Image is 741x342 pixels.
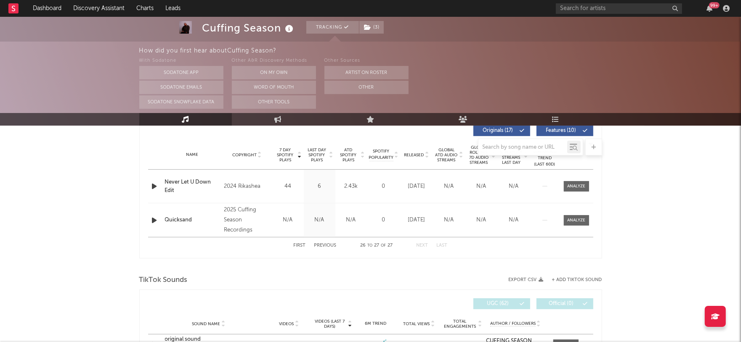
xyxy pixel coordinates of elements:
[232,56,316,66] div: Other A&R Discovery Methods
[337,216,365,224] div: N/A
[706,5,712,12] button: 99+
[337,182,365,191] div: 2.43k
[139,95,223,109] button: Sodatone Snowflake Data
[139,66,223,79] button: Sodatone App
[709,2,720,8] div: 99 +
[542,301,581,306] span: Official ( 0 )
[324,56,409,66] div: Other Sources
[467,182,496,191] div: N/A
[435,216,463,224] div: N/A
[490,321,536,326] span: Author / Followers
[353,241,400,251] div: 26 27 27
[232,95,316,109] button: Other Tools
[306,182,333,191] div: 6
[202,21,296,35] div: Cuffing Season
[294,243,306,248] button: First
[324,66,409,79] button: Artist on Roster
[165,178,220,195] a: Never Let U Down Edit
[139,275,188,285] span: TikTok Sounds
[478,144,567,151] input: Search by song name or URL
[274,182,302,191] div: 44
[224,182,270,192] div: 2024 Rikashea
[542,128,581,133] span: Features ( 10 )
[306,216,333,224] div: N/A
[556,3,682,14] input: Search for artists
[552,278,602,282] button: + Add TikTok Sound
[544,278,602,282] button: + Add TikTok Sound
[443,319,477,329] span: Total Engagements
[274,216,302,224] div: N/A
[314,243,337,248] button: Previous
[232,66,316,79] button: On My Own
[279,321,294,326] span: Videos
[356,321,395,327] div: 6M Trend
[224,205,270,235] div: 2025 Cuffing Season Recordings
[536,125,593,136] button: Features(10)
[381,244,386,247] span: of
[500,182,528,191] div: N/A
[435,182,463,191] div: N/A
[232,81,316,94] button: Word Of Mouth
[403,321,430,326] span: Total Views
[500,216,528,224] div: N/A
[359,21,384,34] span: ( 3 )
[139,56,223,66] div: With Sodatone
[403,182,431,191] div: [DATE]
[306,21,359,34] button: Tracking
[359,21,384,34] button: (3)
[417,243,428,248] button: Next
[369,182,398,191] div: 0
[479,128,518,133] span: Originals ( 17 )
[313,319,347,329] span: Videos (last 7 days)
[473,298,530,309] button: UGC(62)
[165,216,220,224] a: Quicksand
[467,216,496,224] div: N/A
[403,216,431,224] div: [DATE]
[324,81,409,94] button: Other
[473,125,530,136] button: Originals(17)
[139,81,223,94] button: Sodatone Emails
[509,277,544,282] button: Export CSV
[192,321,220,326] span: Sound Name
[369,216,398,224] div: 0
[367,244,372,247] span: to
[479,301,518,306] span: UGC ( 62 )
[536,298,593,309] button: Official(0)
[437,243,448,248] button: Last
